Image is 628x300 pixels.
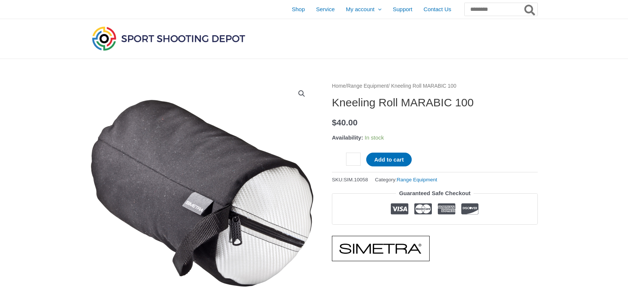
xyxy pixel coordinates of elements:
[332,175,368,184] span: SKU:
[375,175,437,184] span: Category:
[523,3,537,16] button: Search
[332,118,358,127] bdi: 40.00
[332,236,430,261] a: SIMETRA
[344,177,368,182] span: SIM.10058
[295,87,308,100] a: View full-screen image gallery
[365,134,384,141] span: In stock
[347,83,388,89] a: Range Equipment
[332,83,346,89] a: Home
[366,153,411,166] button: Add to cart
[396,188,474,199] legend: Guaranteed Safe Checkout
[332,134,363,141] span: Availability:
[332,81,538,91] nav: Breadcrumb
[332,96,538,109] h1: Kneeling Roll MARABIC 100
[90,25,247,52] img: Sport Shooting Depot
[397,177,437,182] a: Range Equipment
[332,118,337,127] span: $
[346,153,361,166] input: Product quantity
